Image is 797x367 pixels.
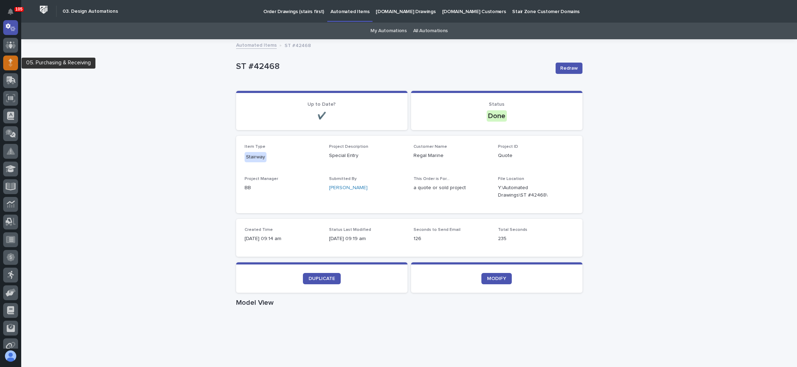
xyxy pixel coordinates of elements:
[245,235,321,243] p: [DATE] 09:14 am
[329,152,405,159] p: Special Entry
[236,298,582,307] h1: Model View
[303,273,341,284] a: DUPLICATE
[329,184,368,192] a: [PERSON_NAME]
[481,273,512,284] a: MODIFY
[487,276,506,281] span: MODIFY
[560,65,578,72] span: Redraw
[414,145,447,149] span: Customer Name
[285,41,311,49] p: ST #42468
[556,63,582,74] button: Redraw
[498,228,527,232] span: Total Seconds
[245,145,265,149] span: Item Type
[245,184,321,192] p: BB
[414,235,490,243] p: 126
[236,62,550,72] p: ST #42468
[16,7,23,12] p: 105
[245,152,266,162] div: Stairway
[498,235,574,243] p: 235
[329,235,405,243] p: [DATE] 09:19 am
[3,349,18,363] button: users-avatar
[414,228,461,232] span: Seconds to Send Email
[414,184,490,192] p: a quote or sold project
[329,228,371,232] span: Status Last Modified
[498,177,524,181] span: File Location
[307,102,336,107] span: Up to Date?
[489,102,504,107] span: Status
[236,41,277,49] a: Automated Items
[487,110,507,122] div: Done
[9,8,18,20] div: Notifications105
[414,177,450,181] span: This Order is For...
[329,177,357,181] span: Submitted By
[498,184,557,199] : Y:\Automated Drawings\ST #42468\
[498,145,518,149] span: Project ID
[245,228,273,232] span: Created Time
[329,145,368,149] span: Project Description
[245,177,278,181] span: Project Manager
[63,8,118,14] h2: 03. Design Automations
[498,152,574,159] p: Quote
[413,23,448,39] a: All Automations
[37,3,50,16] img: Workspace Logo
[414,152,490,159] p: Regal Marine
[309,276,335,281] span: DUPLICATE
[245,112,399,120] p: ✔️
[370,23,407,39] a: My Automations
[3,4,18,19] button: Notifications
